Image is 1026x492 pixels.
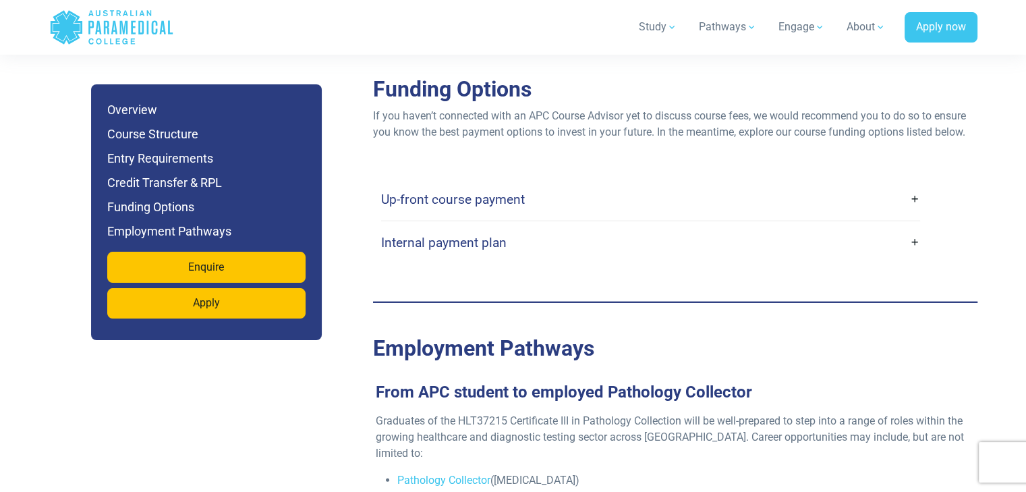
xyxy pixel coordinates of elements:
a: Study [631,8,685,46]
h4: Internal payment plan [381,235,507,250]
a: Australian Paramedical College [49,5,174,49]
a: Up-front course payment [381,184,920,215]
h4: Up-front course payment [381,192,525,207]
p: If you haven’t connected with an APC Course Advisor yet to discuss course fees, we would recommen... [373,108,977,140]
a: Engage [770,8,833,46]
a: Apply now [905,12,977,43]
p: Graduates of the HLT37215 Certificate III in Pathology Collection will be well-prepared to step i... [376,413,964,462]
h3: From APC student to employed Pathology Collector [368,383,972,402]
a: Internal payment plan [381,227,920,258]
a: Pathways [691,8,765,46]
a: Pathology Collector [397,474,490,487]
h2: Funding Options [373,76,977,102]
p: ([MEDICAL_DATA]) [397,472,964,489]
a: About [838,8,894,46]
h2: Employment Pathways [373,335,977,361]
